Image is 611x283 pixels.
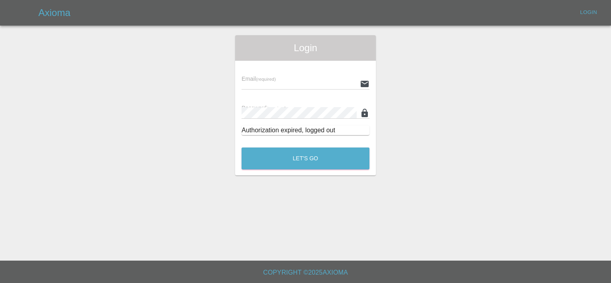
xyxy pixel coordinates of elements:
[6,267,605,278] h6: Copyright © 2025 Axioma
[242,76,276,82] span: Email
[242,42,369,54] span: Login
[576,6,601,19] a: Login
[267,106,287,111] small: (required)
[256,77,276,82] small: (required)
[242,126,369,135] div: Authorization expired, logged out
[38,6,70,19] h5: Axioma
[242,147,369,169] button: Let's Go
[242,105,286,111] span: Password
